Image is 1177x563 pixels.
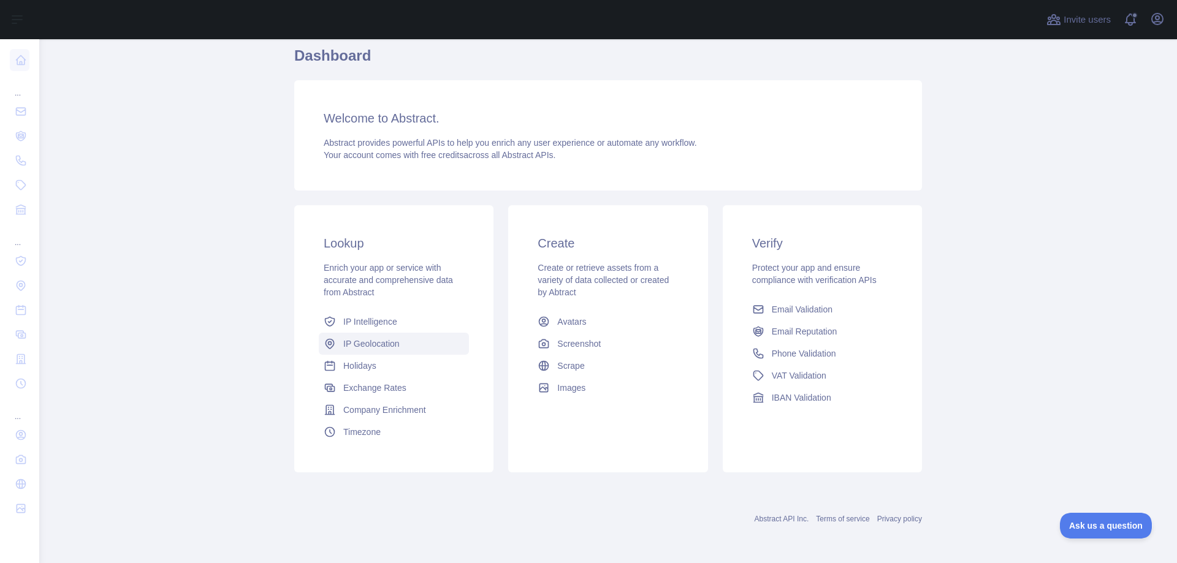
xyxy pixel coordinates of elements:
div: ... [10,223,29,247]
span: Enrich your app or service with accurate and comprehensive data from Abstract [324,263,453,297]
a: Phone Validation [747,342,897,365]
a: Email Reputation [747,320,897,342]
span: Email Reputation [772,325,837,338]
span: Screenshot [557,338,601,350]
a: Holidays [319,355,469,377]
span: Timezone [343,426,381,438]
h3: Verify [752,235,893,252]
span: Create or retrieve assets from a variety of data collected or created by Abtract [538,263,669,297]
span: IP Geolocation [343,338,400,350]
span: Holidays [343,360,376,372]
a: IP Intelligence [319,311,469,333]
a: Company Enrichment [319,399,469,421]
span: free credits [421,150,463,160]
a: Scrape [533,355,683,377]
span: Invite users [1064,13,1111,27]
div: ... [10,397,29,421]
span: Protect your app and ensure compliance with verification APIs [752,263,877,285]
button: Invite users [1044,10,1113,29]
span: IP Intelligence [343,316,397,328]
a: IBAN Validation [747,387,897,409]
span: Exchange Rates [343,382,406,394]
h1: Dashboard [294,46,922,75]
a: Screenshot [533,333,683,355]
span: Phone Validation [772,347,836,360]
a: Timezone [319,421,469,443]
div: ... [10,74,29,98]
span: Images [557,382,585,394]
iframe: Toggle Customer Support [1060,513,1152,538]
a: Privacy policy [877,515,922,523]
span: Your account comes with across all Abstract APIs. [324,150,555,160]
a: Avatars [533,311,683,333]
h3: Create [538,235,678,252]
span: IBAN Validation [772,391,831,404]
span: VAT Validation [772,369,826,382]
a: Email Validation [747,298,897,320]
h3: Welcome to Abstract. [324,110,893,127]
a: Terms of service [816,515,869,523]
span: Company Enrichment [343,404,426,416]
span: Abstract provides powerful APIs to help you enrich any user experience or automate any workflow. [324,138,697,148]
a: IP Geolocation [319,333,469,355]
h3: Lookup [324,235,464,252]
span: Email Validation [772,303,832,316]
span: Scrape [557,360,584,372]
span: Avatars [557,316,586,328]
a: Abstract API Inc. [755,515,809,523]
a: Images [533,377,683,399]
a: Exchange Rates [319,377,469,399]
a: VAT Validation [747,365,897,387]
